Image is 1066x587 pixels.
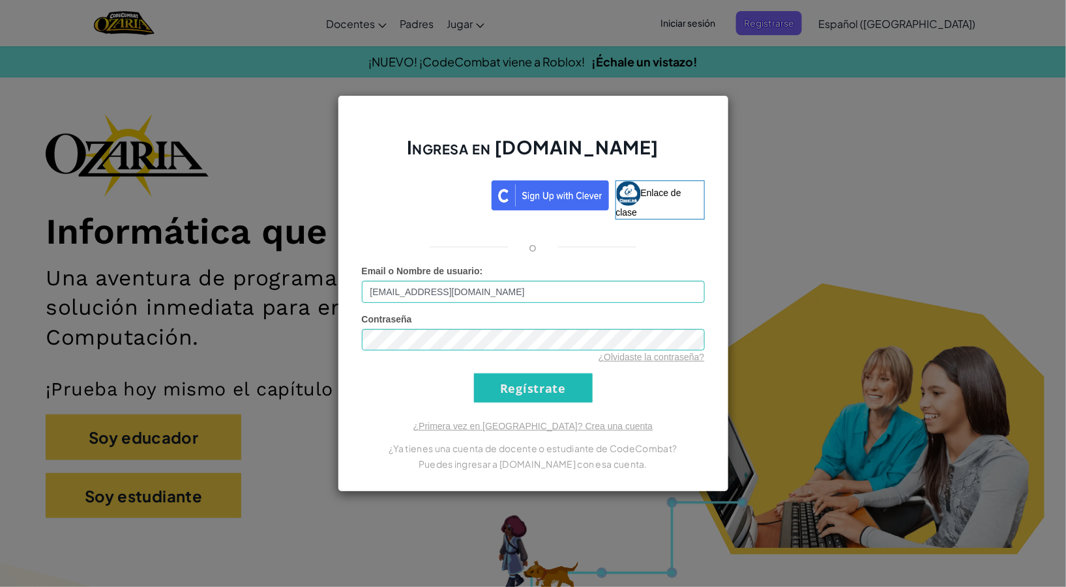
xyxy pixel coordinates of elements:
[389,442,677,454] font: ¿Ya tienes una cuenta de docente o estudiante de CodeCombat?
[529,239,537,254] font: o
[480,266,483,276] font: :
[616,181,641,206] img: classlink-logo-small.png
[474,373,593,403] input: Regístrate
[599,352,705,362] a: ¿Olvidaste la contraseña?
[413,421,653,431] a: ¿Primera vez en [GEOGRAPHIC_DATA]? Crea una cuenta
[362,314,412,324] font: Contraseña
[407,136,659,158] font: Ingresa en [DOMAIN_NAME]
[616,187,681,217] font: Enlace de clase
[419,458,647,470] font: Puedes ingresar a [DOMAIN_NAME] con esa cuenta.
[355,179,492,208] iframe: Botón de Acceder con Google
[362,266,480,276] font: Email o Nombre de usuario
[492,180,609,210] img: clever_sso_button@2x.png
